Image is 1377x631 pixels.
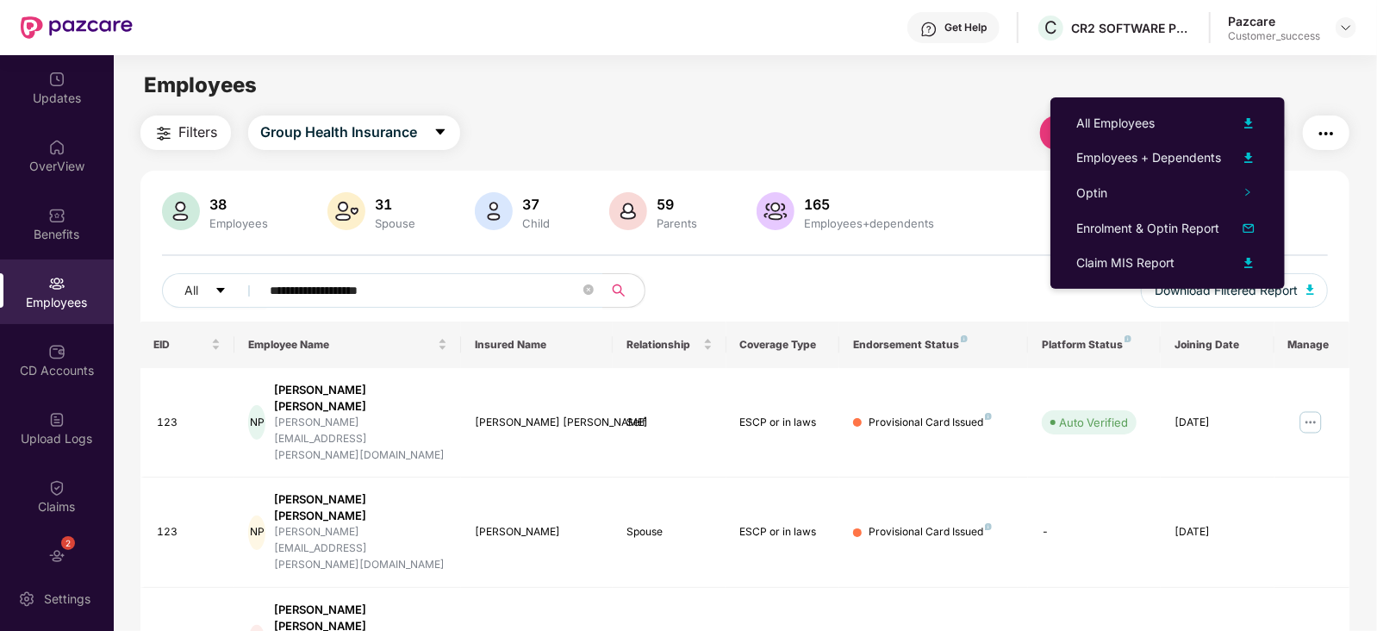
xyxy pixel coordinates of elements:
[1274,322,1350,368] th: Manage
[207,196,272,213] div: 38
[801,196,938,213] div: 165
[48,275,65,292] img: svg+xml;base64,PHN2ZyBpZD0iRW1wbG95ZWVzIiB4bWxucz0iaHR0cDovL3d3dy53My5vcmcvMjAwMC9zdmciIHdpZHRoPS...
[1076,185,1107,200] span: Optin
[274,491,447,524] div: [PERSON_NAME] [PERSON_NAME]
[1238,113,1259,134] img: svg+xml;base64,PHN2ZyB4bWxucz0iaHR0cDovL3d3dy53My5vcmcvMjAwMC9zdmciIHhtbG5zOnhsaW5rPSJodHRwOi8vd3...
[140,116,231,150] button: Filters
[626,524,713,540] div: Spouse
[48,479,65,497] img: svg+xml;base64,PHN2ZyBpZD0iQ2xhaW0iIHhtbG5zPSJodHRwOi8vd3d3LnczLm9yZy8yMDAwL3N2ZyIgd2lkdGg9IjIwIi...
[869,524,992,540] div: Provisional Card Issued
[1228,13,1320,29] div: Pazcare
[1076,219,1219,238] div: Enrolment & Optin Report
[461,322,612,368] th: Insured Name
[602,284,636,297] span: search
[740,415,826,431] div: ESCP or in laws
[801,216,938,230] div: Employees+dependents
[475,192,513,230] img: svg+xml;base64,PHN2ZyB4bWxucz0iaHR0cDovL3d3dy53My5vcmcvMjAwMC9zdmciIHhtbG5zOnhsaW5rPSJodHRwOi8vd3...
[475,524,598,540] div: [PERSON_NAME]
[1316,123,1336,144] img: svg+xml;base64,PHN2ZyB4bWxucz0iaHR0cDovL3d3dy53My5vcmcvMjAwMC9zdmciIHdpZHRoPSIyNCIgaGVpZ2h0PSIyNC...
[48,547,65,565] img: svg+xml;base64,PHN2ZyBpZD0iRW5kb3JzZW1lbnRzIiB4bWxucz0iaHR0cDovL3d3dy53My5vcmcvMjAwMC9zdmciIHdpZH...
[433,125,447,141] span: caret-down
[248,515,265,550] div: NP
[1076,114,1155,133] div: All Employees
[520,196,554,213] div: 37
[1306,284,1315,295] img: svg+xml;base64,PHN2ZyB4bWxucz0iaHR0cDovL3d3dy53My5vcmcvMjAwMC9zdmciIHhtbG5zOnhsaW5rPSJodHRwOi8vd3...
[234,322,461,368] th: Employee Name
[140,322,235,368] th: EID
[757,192,794,230] img: svg+xml;base64,PHN2ZyB4bWxucz0iaHR0cDovL3d3dy53My5vcmcvMjAwMC9zdmciIHhtbG5zOnhsaW5rPSJodHRwOi8vd3...
[985,523,992,530] img: svg+xml;base64,PHN2ZyB4bWxucz0iaHR0cDovL3d3dy53My5vcmcvMjAwMC9zdmciIHdpZHRoPSI4IiBoZWlnaHQ9IjgiIH...
[1028,478,1161,588] td: -
[179,122,218,143] span: Filters
[248,405,265,440] div: NP
[248,338,434,352] span: Employee Name
[583,284,594,295] span: close-circle
[1076,148,1221,167] div: Employees + Dependents
[21,16,133,39] img: New Pazcare Logo
[613,322,726,368] th: Relationship
[626,338,700,352] span: Relationship
[274,524,447,573] div: [PERSON_NAME][EMAIL_ADDRESS][PERSON_NAME][DOMAIN_NAME]
[1174,524,1261,540] div: [DATE]
[1228,29,1320,43] div: Customer_success
[626,415,713,431] div: Self
[207,216,272,230] div: Employees
[1161,322,1274,368] th: Joining Date
[162,192,200,230] img: svg+xml;base64,PHN2ZyB4bWxucz0iaHR0cDovL3d3dy53My5vcmcvMjAwMC9zdmciIHhtbG5zOnhsaW5rPSJodHRwOi8vd3...
[261,122,418,143] span: Group Health Insurance
[1238,253,1259,273] img: svg+xml;base64,PHN2ZyB4bWxucz0iaHR0cDovL3d3dy53My5vcmcvMjAwMC9zdmciIHhtbG5zOnhsaW5rPSJodHRwOi8vd3...
[740,524,826,540] div: ESCP or in laws
[48,139,65,156] img: svg+xml;base64,PHN2ZyBpZD0iSG9tZSIgeG1sbnM9Imh0dHA6Ly93d3cudzMub3JnLzIwMDAvc3ZnIiB3aWR0aD0iMjAiIG...
[1076,253,1174,272] div: Claim MIS Report
[162,273,267,308] button: Allcaret-down
[327,192,365,230] img: svg+xml;base64,PHN2ZyB4bWxucz0iaHR0cDovL3d3dy53My5vcmcvMjAwMC9zdmciIHhtbG5zOnhsaW5rPSJodHRwOi8vd3...
[1071,20,1192,36] div: CR2 SOFTWARE PVT LTD
[158,524,221,540] div: 123
[944,21,987,34] div: Get Help
[961,335,968,342] img: svg+xml;base64,PHN2ZyB4bWxucz0iaHR0cDovL3d3dy53My5vcmcvMjAwMC9zdmciIHdpZHRoPSI4IiBoZWlnaHQ9IjgiIH...
[274,382,447,415] div: [PERSON_NAME] [PERSON_NAME]
[215,284,227,298] span: caret-down
[1059,414,1128,431] div: Auto Verified
[520,216,554,230] div: Child
[18,590,35,608] img: svg+xml;base64,PHN2ZyBpZD0iU2V0dGluZy0yMHgyMCIgeG1sbnM9Imh0dHA6Ly93d3cudzMub3JnLzIwMDAvc3ZnIiB3aW...
[274,415,447,464] div: [PERSON_NAME][EMAIL_ADDRESS][PERSON_NAME][DOMAIN_NAME]
[1125,335,1131,342] img: svg+xml;base64,PHN2ZyB4bWxucz0iaHR0cDovL3d3dy53My5vcmcvMjAwMC9zdmciIHdpZHRoPSI4IiBoZWlnaHQ9IjgiIH...
[1042,338,1147,352] div: Platform Status
[158,415,221,431] div: 123
[61,536,75,550] div: 2
[853,338,1014,352] div: Endorsement Status
[985,413,992,420] img: svg+xml;base64,PHN2ZyB4bWxucz0iaHR0cDovL3d3dy53My5vcmcvMjAwMC9zdmciIHdpZHRoPSI4IiBoZWlnaHQ9IjgiIH...
[1174,415,1261,431] div: [DATE]
[726,322,840,368] th: Coverage Type
[1243,188,1252,197] span: right
[1238,218,1259,239] img: svg+xml;base64,PHN2ZyB4bWxucz0iaHR0cDovL3d3dy53My5vcmcvMjAwMC9zdmciIHhtbG5zOnhsaW5rPSJodHRwOi8vd3...
[1238,147,1259,168] img: svg+xml;base64,PHN2ZyB4bWxucz0iaHR0cDovL3d3dy53My5vcmcvMjAwMC9zdmciIHhtbG5zOnhsaW5rPSJodHRwOi8vd3...
[39,590,96,608] div: Settings
[654,196,701,213] div: 59
[248,116,460,150] button: Group Health Insurancecaret-down
[475,415,598,431] div: [PERSON_NAME] [PERSON_NAME]
[185,281,199,300] span: All
[144,72,257,97] span: Employees
[153,123,174,144] img: svg+xml;base64,PHN2ZyB4bWxucz0iaHR0cDovL3d3dy53My5vcmcvMjAwMC9zdmciIHdpZHRoPSIyNCIgaGVpZ2h0PSIyNC...
[920,21,938,38] img: svg+xml;base64,PHN2ZyBpZD0iSGVscC0zMngzMiIgeG1sbnM9Imh0dHA6Ly93d3cudzMub3JnLzIwMDAvc3ZnIiB3aWR0aD...
[869,415,992,431] div: Provisional Card Issued
[609,192,647,230] img: svg+xml;base64,PHN2ZyB4bWxucz0iaHR0cDovL3d3dy53My5vcmcvMjAwMC9zdmciIHhtbG5zOnhsaW5rPSJodHRwOi8vd3...
[48,343,65,360] img: svg+xml;base64,PHN2ZyBpZD0iQ0RfQWNjb3VudHMiIGRhdGEtbmFtZT0iQ0QgQWNjb3VudHMiIHhtbG5zPSJodHRwOi8vd3...
[602,273,645,308] button: search
[48,71,65,88] img: svg+xml;base64,PHN2ZyBpZD0iVXBkYXRlZCIgeG1sbnM9Imh0dHA6Ly93d3cudzMub3JnLzIwMDAvc3ZnIiB3aWR0aD0iMj...
[48,411,65,428] img: svg+xml;base64,PHN2ZyBpZD0iVXBsb2FkX0xvZ3MiIGRhdGEtbmFtZT0iVXBsb2FkIExvZ3MiIHhtbG5zPSJodHRwOi8vd3...
[372,216,420,230] div: Spouse
[372,196,420,213] div: 31
[48,207,65,224] img: svg+xml;base64,PHN2ZyBpZD0iQmVuZWZpdHMiIHhtbG5zPSJodHRwOi8vd3d3LnczLm9yZy8yMDAwL3N2ZyIgd2lkdGg9Ij...
[1297,409,1324,436] img: manageButton
[1044,17,1057,38] span: C
[154,338,209,352] span: EID
[1339,21,1353,34] img: svg+xml;base64,PHN2ZyBpZD0iRHJvcGRvd24tMzJ4MzIiIHhtbG5zPSJodHRwOi8vd3d3LnczLm9yZy8yMDAwL3N2ZyIgd2...
[654,216,701,230] div: Parents
[1040,116,1165,150] button: Employee
[583,283,594,299] span: close-circle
